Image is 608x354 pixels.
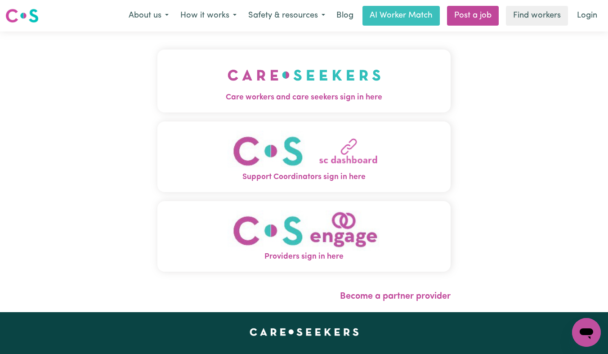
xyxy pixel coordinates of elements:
[572,6,603,26] a: Login
[5,5,39,26] a: Careseekers logo
[362,6,440,26] a: AI Worker Match
[123,6,174,25] button: About us
[157,49,451,112] button: Care workers and care seekers sign in here
[157,251,451,263] span: Providers sign in here
[157,121,451,192] button: Support Coordinators sign in here
[331,6,359,26] a: Blog
[174,6,242,25] button: How it works
[572,318,601,347] iframe: Button to launch messaging window
[157,171,451,183] span: Support Coordinators sign in here
[506,6,568,26] a: Find workers
[250,328,359,336] a: Careseekers home page
[157,201,451,272] button: Providers sign in here
[157,92,451,103] span: Care workers and care seekers sign in here
[5,8,39,24] img: Careseekers logo
[242,6,331,25] button: Safety & resources
[340,292,451,301] a: Become a partner provider
[447,6,499,26] a: Post a job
